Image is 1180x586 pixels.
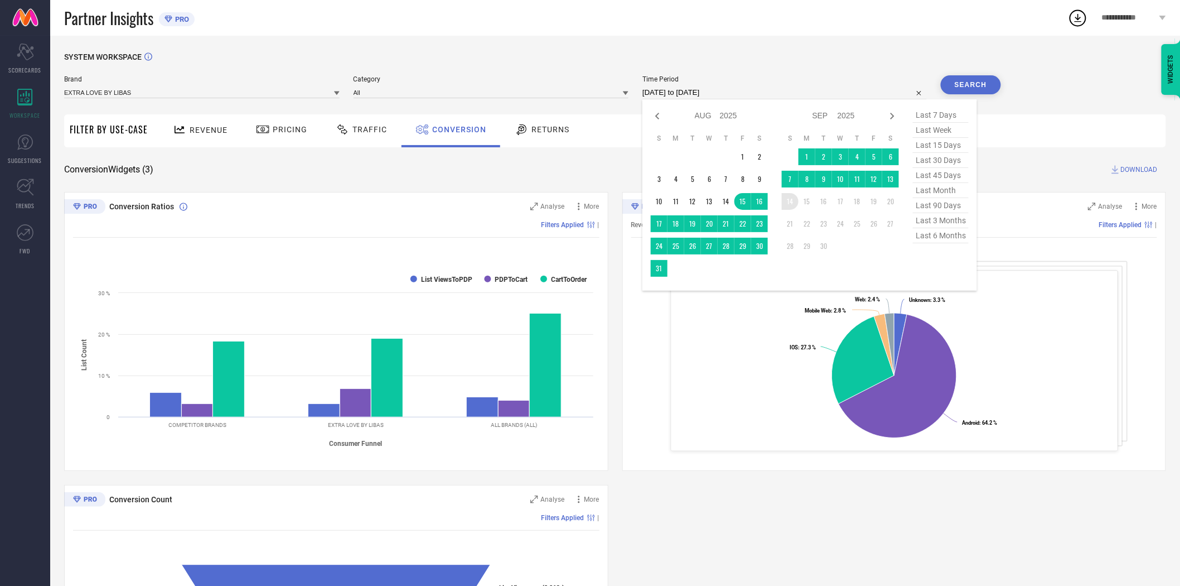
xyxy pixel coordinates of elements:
tspan: Android [962,420,979,426]
span: last month [913,183,969,198]
text: : 3.3 % [909,297,945,304]
td: Sun Aug 03 2025 [651,171,668,188]
span: Conversion Widgets ( 3 ) [64,164,153,175]
td: Sat Aug 30 2025 [751,238,768,254]
text: : 2.8 % [805,308,846,314]
span: Revenue [190,126,228,135]
th: Monday [799,134,815,143]
td: Fri Sep 26 2025 [865,215,882,232]
span: More [584,496,599,503]
td: Sat Sep 20 2025 [882,193,899,210]
span: last 7 days [913,108,969,123]
span: Time Period [642,75,927,83]
th: Thursday [718,134,734,143]
td: Tue Sep 30 2025 [815,238,832,254]
td: Thu Aug 28 2025 [718,238,734,254]
span: Conversion Ratios [109,202,174,211]
span: Pricing [273,125,307,134]
span: last 6 months [913,228,969,243]
text: : 64.2 % [962,420,997,426]
td: Sat Sep 13 2025 [882,171,899,188]
th: Wednesday [701,134,718,143]
span: Filters Applied [1099,221,1142,229]
td: Sat Sep 06 2025 [882,148,899,165]
td: Fri Aug 22 2025 [734,215,751,232]
td: Sun Aug 17 2025 [651,215,668,232]
text: 30 % [98,290,110,296]
span: SYSTEM WORKSPACE [64,52,142,61]
th: Saturday [882,134,899,143]
td: Sat Sep 27 2025 [882,215,899,232]
td: Mon Sep 29 2025 [799,238,815,254]
span: last 3 months [913,213,969,228]
text: ALL BRANDS (ALL) [491,422,538,428]
span: Revenue (% share) [631,221,686,229]
div: Premium [622,199,664,216]
div: Premium [64,492,105,509]
div: Next month [886,109,899,123]
text: 20 % [98,332,110,338]
span: Analyse [541,496,565,503]
span: | [1155,221,1157,229]
tspan: Web [855,297,865,303]
th: Monday [668,134,684,143]
span: Conversion Count [109,495,172,504]
tspan: List Count [81,339,89,371]
td: Thu Sep 18 2025 [849,193,865,210]
td: Mon Sep 08 2025 [799,171,815,188]
th: Saturday [751,134,768,143]
span: SCORECARDS [9,66,42,74]
td: Mon Aug 11 2025 [668,193,684,210]
td: Wed Aug 20 2025 [701,215,718,232]
span: DOWNLOAD [1121,164,1158,175]
text: COMPETITOR BRANDS [168,422,226,428]
td: Tue Sep 23 2025 [815,215,832,232]
text: List ViewsToPDP [421,276,472,284]
td: Fri Sep 12 2025 [865,171,882,188]
span: Traffic [352,125,387,134]
td: Fri Sep 05 2025 [865,148,882,165]
td: Tue Aug 05 2025 [684,171,701,188]
td: Mon Aug 04 2025 [668,171,684,188]
td: Fri Sep 19 2025 [865,193,882,210]
span: Filters Applied [541,221,584,229]
span: last week [913,123,969,138]
td: Wed Aug 13 2025 [701,193,718,210]
svg: Zoom [530,203,538,210]
span: WORKSPACE [10,111,41,119]
span: FWD [20,247,31,255]
td: Sun Aug 31 2025 [651,260,668,277]
td: Sat Aug 23 2025 [751,215,768,232]
td: Mon Aug 25 2025 [668,238,684,254]
th: Tuesday [815,134,832,143]
td: Tue Sep 16 2025 [815,193,832,210]
text: EXTRA LOVE BY LIBAS [328,422,384,428]
td: Sun Aug 24 2025 [651,238,668,254]
td: Wed Sep 03 2025 [832,148,849,165]
span: Analyse [1099,203,1123,210]
td: Sun Sep 07 2025 [782,171,799,188]
span: last 45 days [913,168,969,183]
td: Mon Sep 01 2025 [799,148,815,165]
span: last 90 days [913,198,969,213]
td: Tue Aug 26 2025 [684,238,701,254]
th: Wednesday [832,134,849,143]
span: | [598,221,599,229]
th: Thursday [849,134,865,143]
span: Analyse [541,203,565,210]
span: Category [354,75,629,83]
td: Fri Aug 01 2025 [734,148,751,165]
input: Select time period [642,86,927,99]
text: CartToOrder [551,276,587,284]
td: Tue Sep 09 2025 [815,171,832,188]
th: Sunday [782,134,799,143]
span: Returns [531,125,569,134]
text: 0 [107,414,110,420]
tspan: Unknown [909,297,930,304]
text: PDPToCart [495,276,528,284]
td: Sun Aug 10 2025 [651,193,668,210]
text: : 27.3 % [790,345,816,351]
td: Wed Aug 27 2025 [701,238,718,254]
span: last 15 days [913,138,969,153]
button: Search [941,75,1001,94]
